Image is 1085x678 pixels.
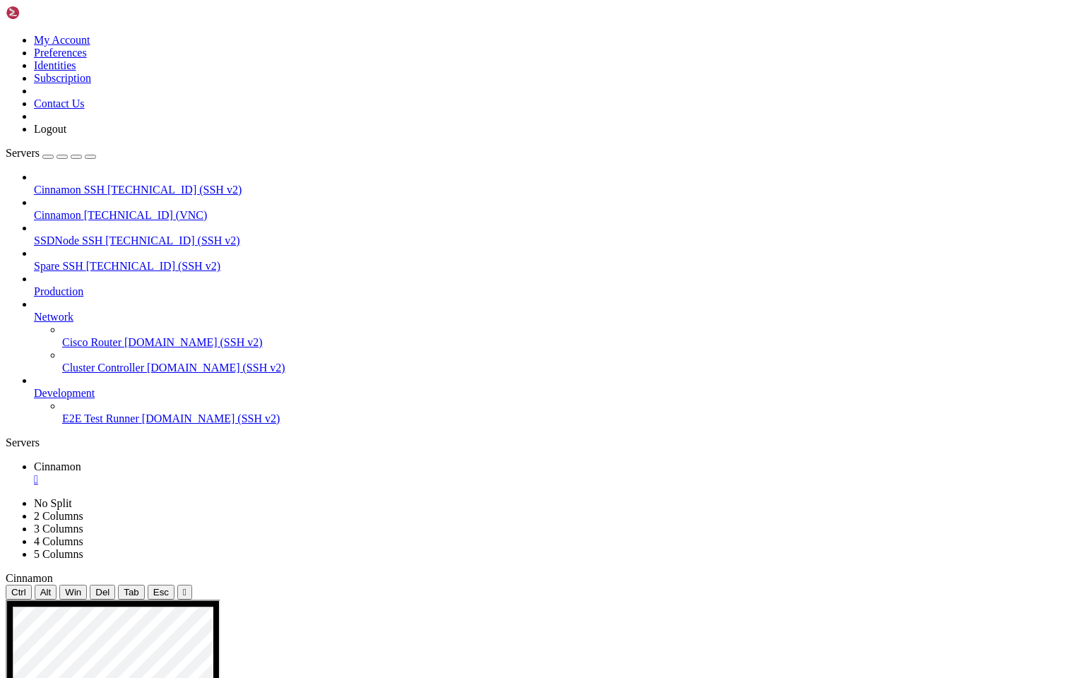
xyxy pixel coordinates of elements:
[34,196,1079,222] li: Cinnamon [TECHNICAL_ID] (VNC)
[11,587,26,597] span: Ctrl
[62,412,1079,425] a: E2E Test Runner [DOMAIN_NAME] (SSH v2)
[6,585,32,600] button: Ctrl
[34,535,83,547] a: 4 Columns
[34,209,81,221] span: Cinnamon
[34,234,102,246] span: SSDNode SSH
[34,510,83,522] a: 2 Columns
[62,362,144,374] span: Cluster Controller
[62,336,121,348] span: Cisco Router
[34,184,105,196] span: Cinnamon SSH
[105,234,239,246] span: [TECHNICAL_ID] (SSH v2)
[6,147,40,159] span: Servers
[118,585,145,600] button: Tab
[6,436,1079,449] div: Servers
[124,336,263,348] span: [DOMAIN_NAME] (SSH v2)
[34,285,83,297] span: Production
[62,362,1079,374] a: Cluster Controller [DOMAIN_NAME] (SSH v2)
[34,184,1079,196] a: Cinnamon SSH [TECHNICAL_ID] (SSH v2)
[34,473,1079,486] a: 
[65,587,81,597] span: Win
[34,460,81,472] span: Cinnamon
[6,572,53,584] span: Cinnamon
[62,349,1079,374] li: Cluster Controller [DOMAIN_NAME] (SSH v2)
[34,59,76,71] a: Identities
[84,209,208,221] span: [TECHNICAL_ID] (VNC)
[183,587,186,597] div: 
[34,234,1079,247] a: SSDNode SSH [TECHNICAL_ID] (SSH v2)
[34,387,95,399] span: Development
[34,247,1079,273] li: Spare SSH [TECHNICAL_ID] (SSH v2)
[34,171,1079,196] li: Cinnamon SSH [TECHNICAL_ID] (SSH v2)
[6,147,96,159] a: Servers
[34,298,1079,374] li: Network
[34,47,87,59] a: Preferences
[34,260,1079,273] a: Spare SSH [TECHNICAL_ID] (SSH v2)
[147,362,285,374] span: [DOMAIN_NAME] (SSH v2)
[177,585,192,600] button: 
[34,387,1079,400] a: Development
[34,548,83,560] a: 5 Columns
[62,412,139,424] span: E2E Test Runner
[62,323,1079,349] li: Cisco Router [DOMAIN_NAME] (SSH v2)
[34,523,83,535] a: 3 Columns
[34,273,1079,298] li: Production
[34,460,1079,486] a: Cinnamon
[59,585,87,600] button: Win
[86,260,220,272] span: [TECHNICAL_ID] (SSH v2)
[95,587,109,597] span: Del
[34,311,1079,323] a: Network
[142,412,280,424] span: [DOMAIN_NAME] (SSH v2)
[153,587,169,597] span: Esc
[34,497,72,509] a: No Split
[34,97,85,109] a: Contact Us
[34,374,1079,425] li: Development
[34,209,1079,222] a: Cinnamon [TECHNICAL_ID] (VNC)
[35,585,57,600] button: Alt
[40,587,52,597] span: Alt
[62,336,1079,349] a: Cisco Router [DOMAIN_NAME] (SSH v2)
[90,585,115,600] button: Del
[34,72,91,84] a: Subscription
[34,260,83,272] span: Spare SSH
[34,311,73,323] span: Network
[107,184,242,196] span: [TECHNICAL_ID] (SSH v2)
[6,6,87,20] img: Shellngn
[62,400,1079,425] li: E2E Test Runner [DOMAIN_NAME] (SSH v2)
[148,585,174,600] button: Esc
[34,285,1079,298] a: Production
[124,587,139,597] span: Tab
[34,123,66,135] a: Logout
[34,34,90,46] a: My Account
[34,222,1079,247] li: SSDNode SSH [TECHNICAL_ID] (SSH v2)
